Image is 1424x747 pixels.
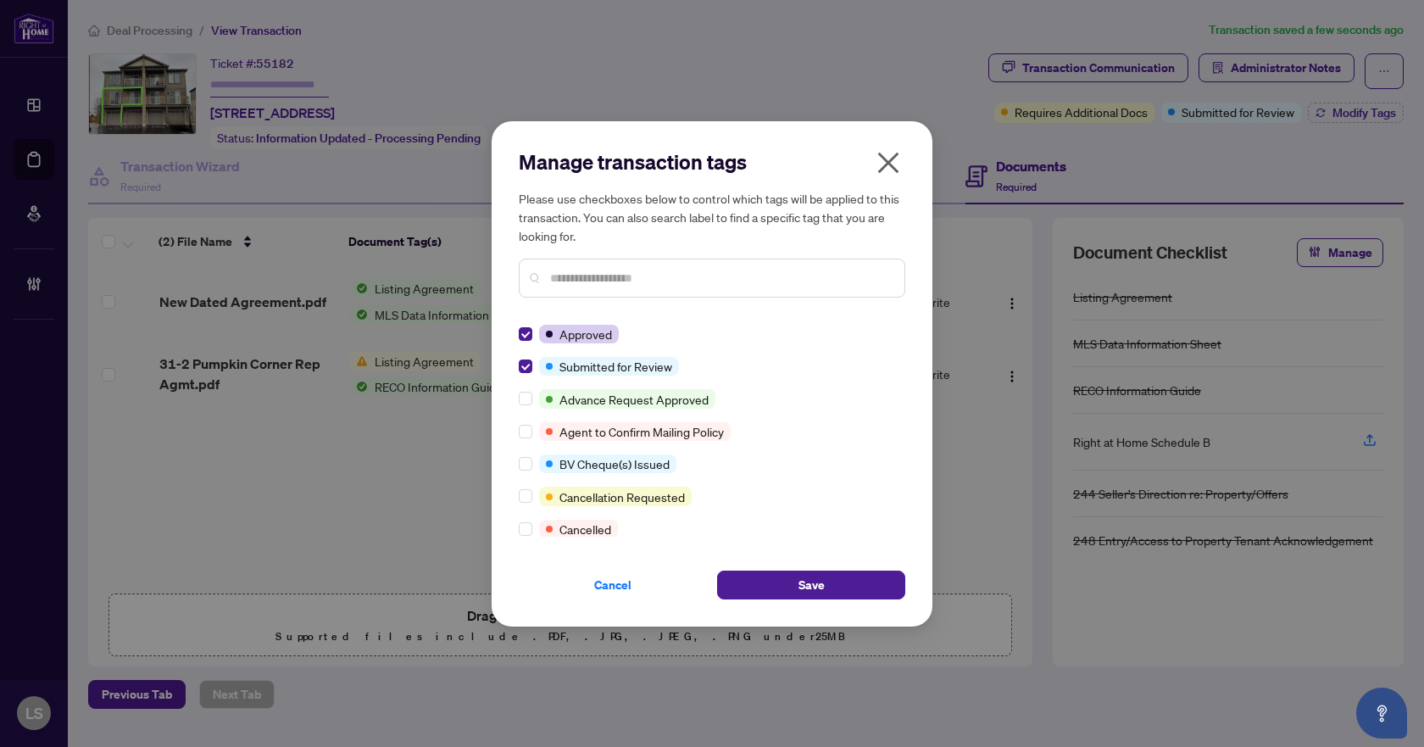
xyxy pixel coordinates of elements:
span: Submitted for Review [559,357,672,376]
span: Agent to Confirm Mailing Policy [559,422,724,441]
span: Approved [559,325,612,343]
span: Cancel [594,571,631,599]
button: Save [717,571,905,599]
span: close [875,149,902,176]
span: Cancelled [559,520,611,538]
button: Cancel [519,571,707,599]
span: Advance Request Approved [559,390,709,409]
span: Save [798,571,825,599]
h2: Manage transaction tags [519,148,905,176]
h5: Please use checkboxes below to control which tags will be applied to this transaction. You can al... [519,189,905,245]
button: Open asap [1356,688,1407,739]
span: Cancellation Requested [559,488,685,506]
span: BV Cheque(s) Issued [559,454,670,473]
